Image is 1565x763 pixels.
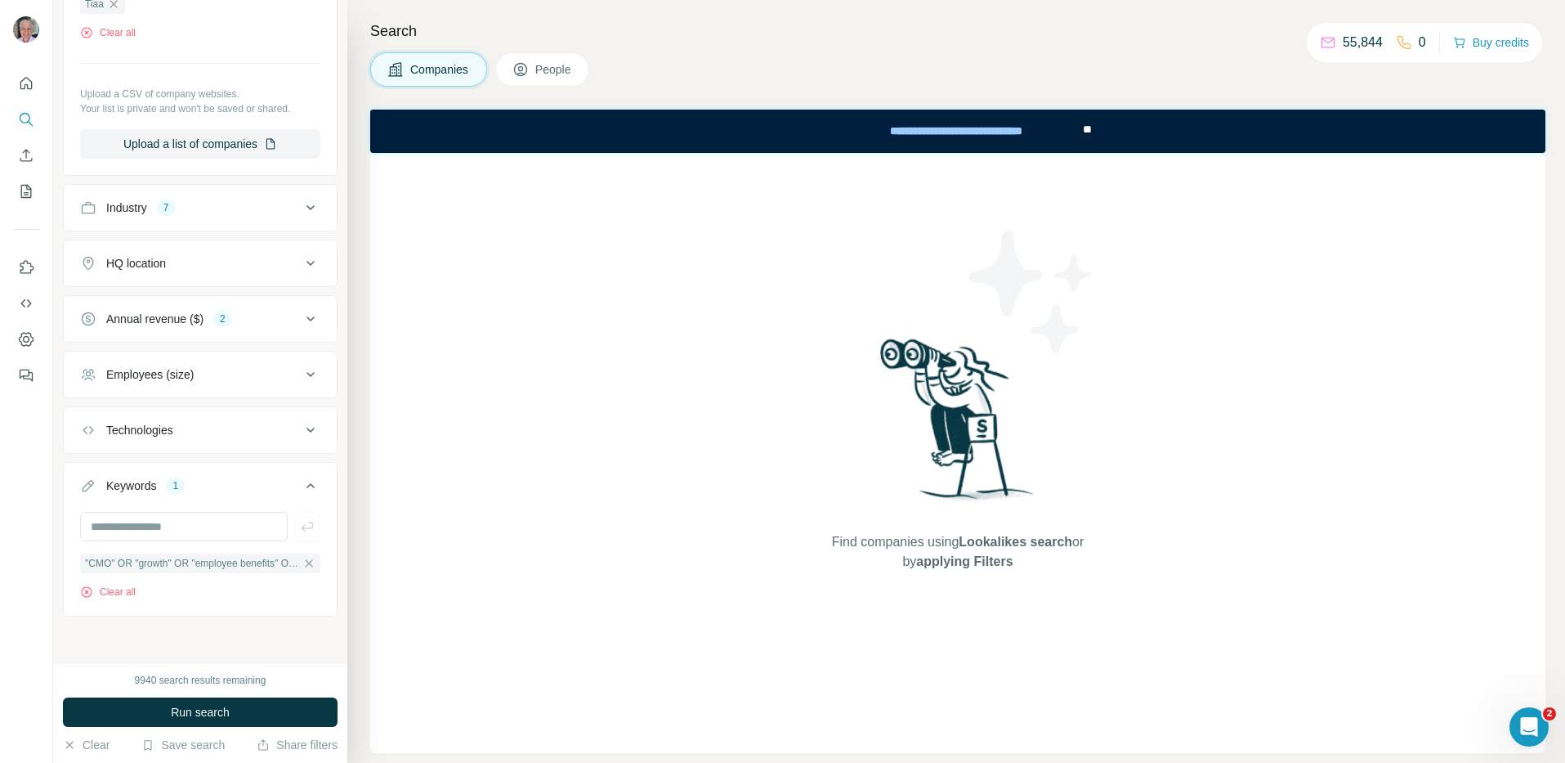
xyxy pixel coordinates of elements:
button: Annual revenue ($)2 [64,299,337,339]
button: Share filters [257,737,338,753]
span: applying Filters [916,554,1013,568]
div: 9940 search results remaining [135,673,266,688]
span: Companies [410,61,470,78]
button: Use Surfe API [13,289,39,318]
div: HQ location [106,255,166,272]
p: Your list is private and won't be saved or shared. [80,101,320,116]
button: Quick start [13,69,39,98]
button: Save search [141,737,225,753]
button: Feedback [13,361,39,390]
img: Surfe Illustration - Stars [958,218,1105,366]
button: Upload a list of companies [80,129,320,159]
div: Employees (size) [106,366,194,383]
button: Employees (size) [64,355,337,394]
button: Keywords1 [64,466,337,512]
button: Clear all [80,585,136,599]
span: Run search [171,704,230,720]
div: 2 [213,312,232,326]
button: Technologies [64,411,337,450]
span: "CMO" OR "growth" OR "employee benefits" OR "group benefits" OR "demand gen" OR "acquisition" OR ... [85,556,299,571]
img: Surfe Illustration - Woman searching with binoculars [873,334,1043,517]
button: HQ location [64,244,337,283]
button: Buy credits [1453,31,1529,54]
div: 1 [166,478,185,493]
span: Lookalikes search [959,535,1072,549]
button: My lists [13,177,39,206]
button: Use Surfe on LinkedIn [13,253,39,282]
button: Industry7 [64,188,337,227]
p: 55,844 [1343,33,1383,52]
iframe: Intercom live chat [1509,707,1549,747]
div: Technologies [106,422,173,438]
iframe: To enrich screen reader interactions, please activate Accessibility in Grammarly extension settings [370,110,1545,153]
span: People [535,61,573,78]
button: Dashboard [13,325,39,354]
button: Search [13,105,39,134]
button: Clear [63,737,110,753]
div: Industry [106,200,147,216]
span: 2 [1543,707,1556,720]
h4: Search [370,20,1545,43]
p: 0 [1419,33,1426,52]
div: Annual revenue ($) [106,311,203,327]
div: Keywords [106,478,156,494]
div: 7 [157,200,176,215]
span: Find companies using or by [827,532,1089,572]
p: Upload a CSV of company websites. [80,87,320,101]
button: Clear all [80,25,136,40]
img: Avatar [13,16,39,43]
button: Run search [63,698,338,727]
button: Enrich CSV [13,141,39,170]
